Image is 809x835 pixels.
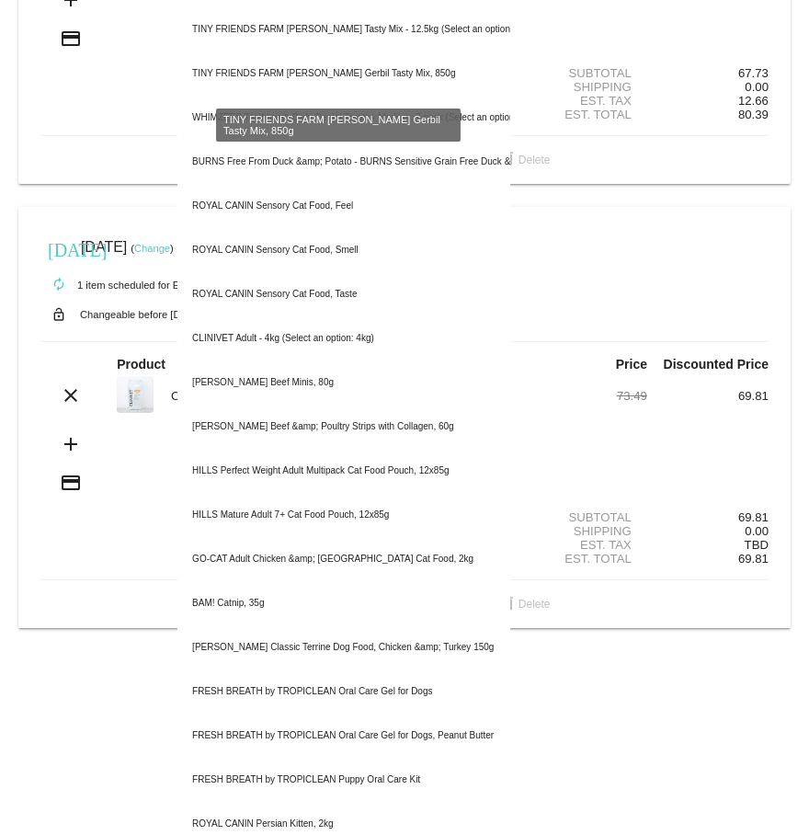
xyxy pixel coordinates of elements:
[526,524,647,538] div: Shipping
[482,588,565,621] button: Delete
[738,108,769,121] span: 80.39
[117,357,165,372] strong: Product
[745,538,769,552] span: TBD
[745,524,769,538] span: 0.00
[134,243,170,254] a: Change
[162,389,404,403] div: CLINIVET Light Dog Food, 12kg
[738,552,769,566] span: 69.81
[745,80,769,94] span: 0.00
[647,66,769,80] div: 67.73
[482,143,565,177] button: Delete
[647,389,769,403] div: 69.81
[496,598,551,611] span: Delete
[177,493,510,537] div: HILLS Mature Adult 7+ Cat Food Pouch, 12x85g
[48,303,70,326] mat-icon: lock_open
[60,472,82,494] mat-icon: credit_card
[526,80,647,94] div: Shipping
[177,316,510,360] div: CLINIVET Adult - 4kg (Select an option: 4kg)
[177,537,510,581] div: GO-CAT Adult Chicken &amp; [GEOGRAPHIC_DATA] Cat Food, 2kg
[177,228,510,272] div: ROYAL CANIN Sensory Cat Food, Smell
[48,274,70,296] mat-icon: autorenew
[131,243,174,254] small: ( )
[80,309,203,320] small: Changeable before [DATE]
[177,581,510,625] div: BAM! Catnip, 35g
[177,625,510,669] div: [PERSON_NAME] Classic Terrine Dog Food, Chicken &amp; Turkey 150g
[496,154,551,166] span: Delete
[526,389,647,403] div: 73.49
[526,94,647,108] div: Est. Tax
[177,669,510,714] div: FRESH BREATH by TROPICLEAN Oral Care Gel for Dogs
[177,405,510,449] div: [PERSON_NAME] Beef &amp; Poultry Strips with Collagen, 60g
[177,7,510,51] div: TINY FRIENDS FARM [PERSON_NAME] Tasty Mix - 12.5kg (Select an option: 12.5kg)
[616,357,647,372] strong: Price
[60,28,82,50] mat-icon: credit_card
[526,510,647,524] div: Subtotal
[526,538,647,552] div: Est. Tax
[526,552,647,566] div: Est. Total
[177,51,510,96] div: TINY FRIENDS FARM [PERSON_NAME] Gerbil Tasty Mix, 850g
[177,96,510,140] div: WHIMZEES Toothbrush Daily Dental Treats - Medium: 7 pack (Select an option: Medium: 7 pack)
[177,360,510,405] div: [PERSON_NAME] Beef Minis, 80g
[177,758,510,802] div: FRESH BREATH by TROPICLEAN Puppy Oral Care Kit
[177,449,510,493] div: HILLS Perfect Weight Adult Multipack Cat Food Pouch, 12x85g
[664,357,769,372] strong: Discounted Price
[526,66,647,80] div: Subtotal
[177,272,510,316] div: ROYAL CANIN Sensory Cat Food, Taste
[177,714,510,758] div: FRESH BREATH by TROPICLEAN Oral Care Gel for Dogs, Peanut Butter
[117,376,154,413] img: 79961.jpg
[458,357,510,372] strong: Quantity
[177,184,510,228] div: ROYAL CANIN Sensory Cat Food, Feel
[647,510,769,524] div: 69.81
[177,140,510,184] div: BURNS Free From Duck &amp; Potato - BURNS Sensitive Grain Free Duck &amp; Potato Dog Food, 2kg (S...
[60,433,82,455] mat-icon: add
[526,108,647,121] div: Est. Total
[40,280,245,291] small: 1 item scheduled for Every 10 weeks
[60,384,82,406] mat-icon: clear
[48,237,70,259] mat-icon: [DATE]
[738,94,769,108] span: 12.66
